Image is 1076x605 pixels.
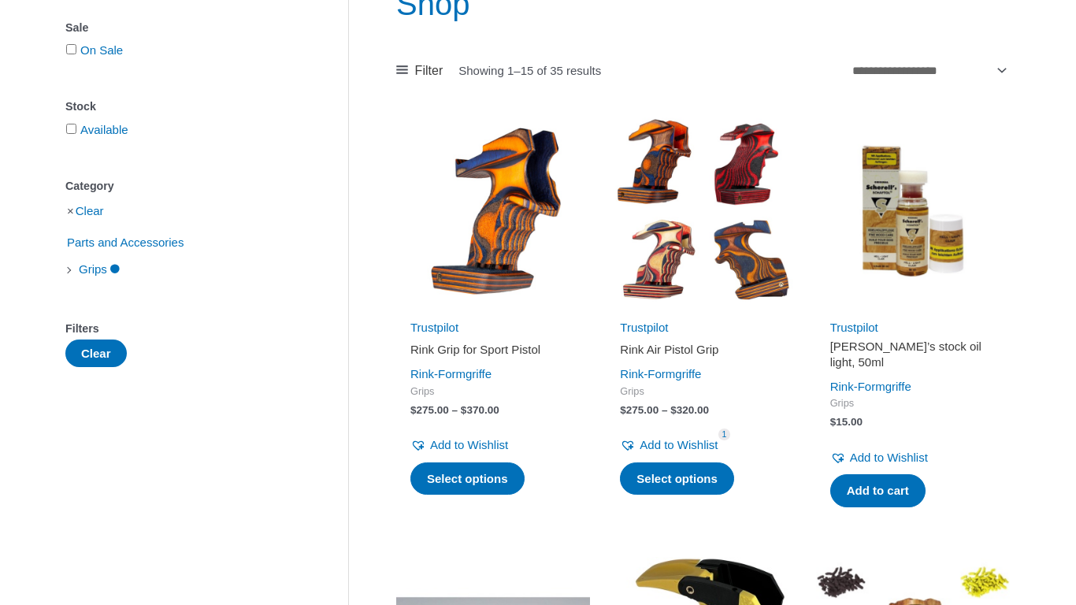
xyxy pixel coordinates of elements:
[76,204,104,217] a: Clear
[65,95,301,118] div: Stock
[65,229,185,256] span: Parts and Accessories
[670,404,709,416] bdi: 320.00
[816,113,1010,307] img: Scherell's stock oil light
[830,474,926,507] a: Add to cart: “Scherell's stock oil light, 50ml”
[410,404,449,416] bdi: 275.00
[830,416,837,428] span: $
[830,397,996,410] span: Grips
[640,438,718,451] span: Add to Wishlist
[620,342,785,358] h2: Rink Air Pistol Grip
[415,59,443,83] span: Filter
[670,404,677,416] span: $
[77,256,109,283] span: Grips
[65,317,301,340] div: Filters
[66,44,76,54] input: On Sale
[410,321,458,334] a: Trustpilot
[620,434,718,456] a: Add to Wishlist
[410,342,576,358] h2: Rink Grip for Sport Pistol
[410,404,417,416] span: $
[662,404,668,416] span: –
[461,404,467,416] span: $
[846,58,1010,84] select: Shop order
[65,340,127,367] button: Clear
[80,43,123,57] a: On Sale
[620,404,626,416] span: $
[452,404,458,416] span: –
[430,438,508,451] span: Add to Wishlist
[410,434,508,456] a: Add to Wishlist
[66,124,76,134] input: Available
[830,416,863,428] bdi: 15.00
[606,113,800,307] img: Rink Air Pistol Grip
[620,462,734,496] a: Select options for “Rink Air Pistol Grip”
[718,429,731,440] span: 1
[65,235,185,248] a: Parts and Accessories
[410,367,492,380] a: Rink-Formgriffe
[410,342,576,363] a: Rink Grip for Sport Pistol
[830,447,928,469] a: Add to Wishlist
[850,451,928,464] span: Add to Wishlist
[80,123,128,136] a: Available
[461,404,499,416] bdi: 370.00
[410,385,576,399] span: Grips
[410,462,525,496] a: Select options for “Rink Grip for Sport Pistol”
[830,339,996,376] a: [PERSON_NAME]’s stock oil light, 50ml
[620,404,659,416] bdi: 275.00
[65,175,301,198] div: Category
[620,321,668,334] a: Trustpilot
[396,113,590,307] img: Rink Grip for Sport Pistol
[458,65,601,76] p: Showing 1–15 of 35 results
[830,321,878,334] a: Trustpilot
[77,262,121,275] a: Grips
[620,385,785,399] span: Grips
[65,17,301,39] div: Sale
[620,367,701,380] a: Rink-Formgriffe
[830,380,911,393] a: Rink-Formgriffe
[396,59,443,83] a: Filter
[830,339,996,369] h2: [PERSON_NAME]’s stock oil light, 50ml
[620,342,785,363] a: Rink Air Pistol Grip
